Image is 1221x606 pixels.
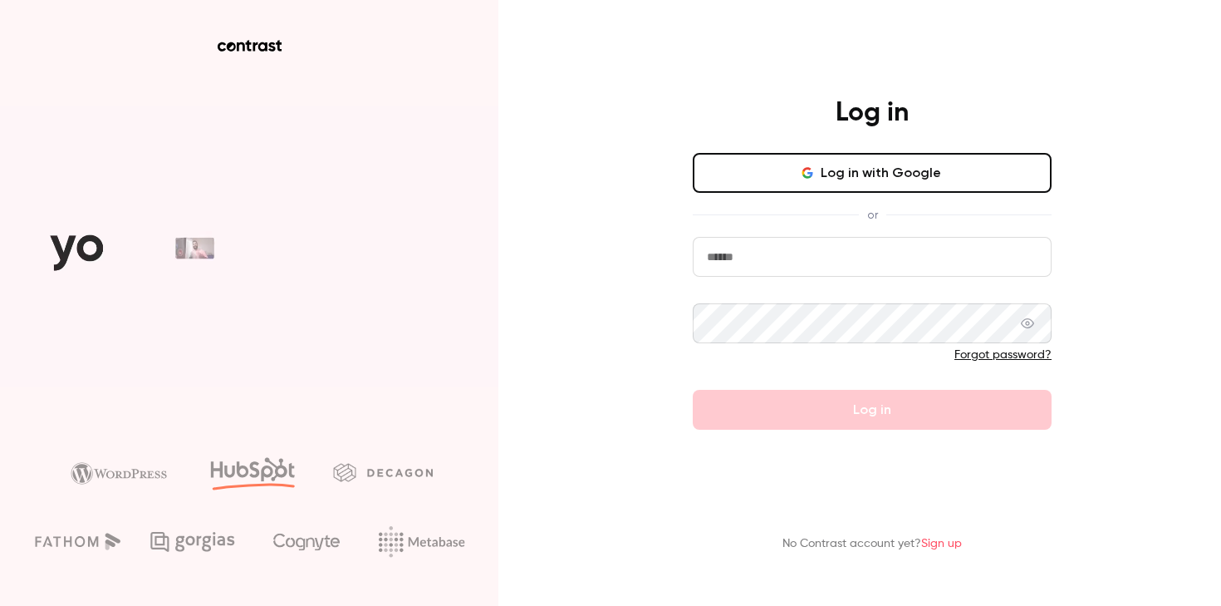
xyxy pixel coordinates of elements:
[693,153,1052,193] button: Log in with Google
[954,349,1052,361] a: Forgot password?
[333,463,433,481] img: decagon
[836,96,909,130] h4: Log in
[859,206,886,224] span: or
[782,535,962,553] p: No Contrast account yet?
[921,538,962,549] a: Sign up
